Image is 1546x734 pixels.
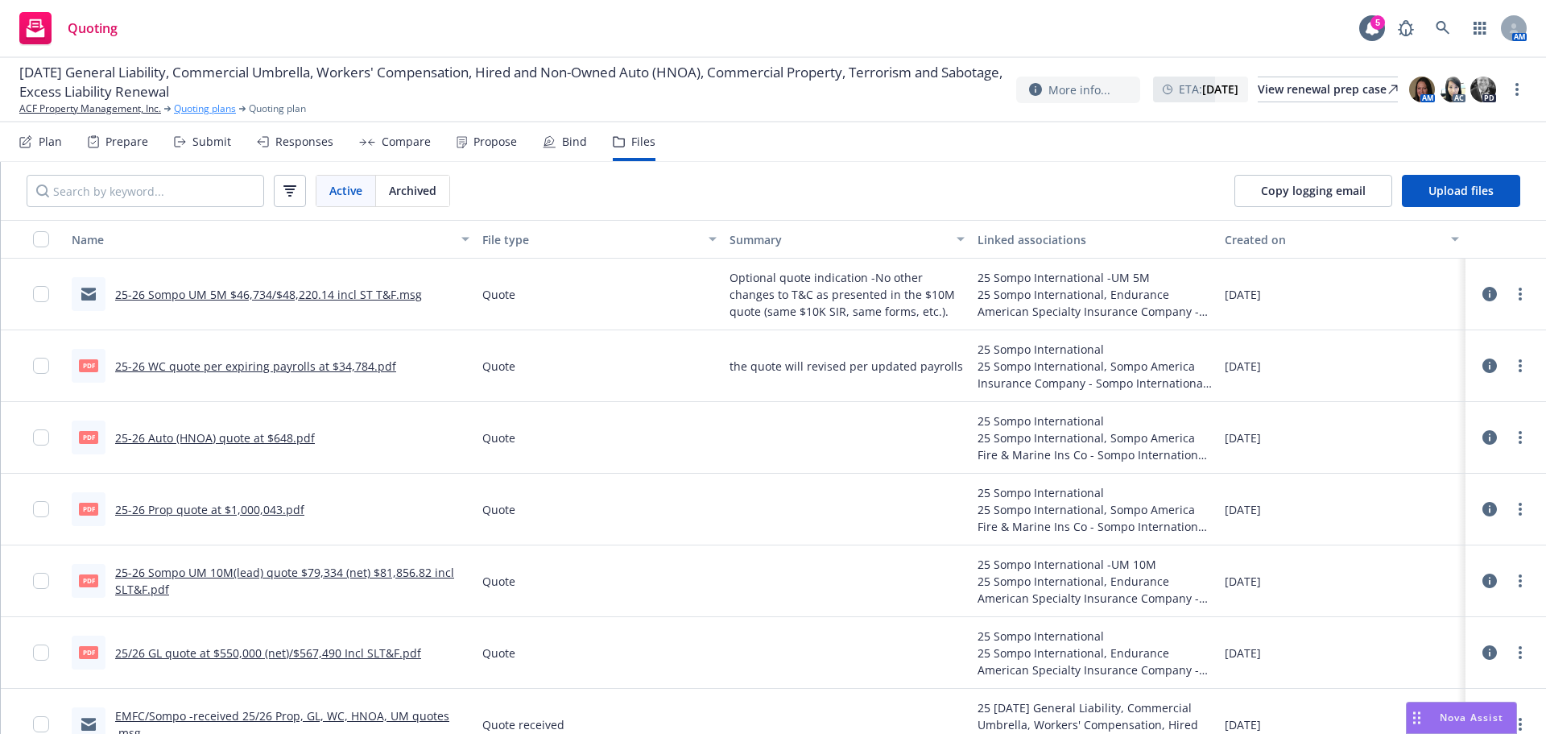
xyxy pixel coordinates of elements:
a: Report a Bug [1390,12,1422,44]
div: 25 Sompo International -UM 10M [978,556,1212,573]
a: 25-26 Sompo UM 5M $46,734/$48,220.14 incl ST T&F.msg [115,287,422,302]
a: Quoting [13,6,124,51]
a: 25-26 Sompo UM 10M(lead) quote $79,334 (net) $81,856.82 incl SLT&F.pdf [115,565,454,597]
span: More info... [1048,81,1110,98]
span: Quoting [68,22,118,35]
input: Select all [33,231,49,247]
span: [DATE] [1225,716,1261,733]
button: Nova Assist [1406,702,1517,734]
div: Bind [562,135,587,148]
div: 25 Sompo International [978,628,1212,645]
div: Prepare [105,135,148,148]
div: 25 Sompo International, Sompo America Fire & Marine Ins Co - Sompo International [978,429,1212,463]
a: more [1511,571,1530,591]
img: photo [1440,77,1465,102]
span: Copy logging email [1261,183,1366,198]
div: Propose [473,135,517,148]
input: Toggle Row Selected [33,286,49,302]
a: more [1511,643,1530,662]
div: Plan [39,135,62,148]
img: photo [1470,77,1496,102]
div: 25 Sompo International, Endurance American Specialty Insurance Company - Sompo International [978,573,1212,607]
span: Quote received [482,716,564,733]
a: View renewal prep case [1258,77,1398,102]
span: Optional quote indication -No other changes to T&C as presented in the $10M quote (same $10K SIR,... [730,269,964,320]
input: Toggle Row Selected [33,501,49,517]
a: 25-26 WC quote per expiring payrolls at $34,784.pdf [115,359,396,374]
div: 25 Sompo International, Sompo America Fire & Marine Ins Co - Sompo International [978,501,1212,535]
a: Switch app [1464,12,1496,44]
span: [DATE] [1225,358,1261,375]
div: View renewal prep case [1258,77,1398,102]
div: Compare [382,135,431,148]
div: Created on [1225,231,1441,248]
a: more [1511,356,1530,375]
span: [DATE] General Liability, Commercial Umbrella, Workers' Compensation, Hired and Non-Owned Auto (H... [19,63,1003,102]
span: pdf [79,359,98,371]
div: Summary [730,231,946,248]
button: Copy logging email [1234,175,1392,207]
div: 25 Sompo International -UM 5M [978,269,1212,286]
div: 25 Sompo International, Sompo America Insurance Company - Sompo International [978,358,1212,392]
div: File type [482,231,699,248]
div: 5 [1370,15,1385,30]
span: pdf [79,574,98,587]
span: Quote [482,286,515,303]
div: 25 Sompo International, Endurance American Specialty Insurance Company - Sompo International [978,645,1212,678]
img: photo [1409,77,1435,102]
span: Active [329,182,362,199]
div: Name [72,231,452,248]
a: more [1511,715,1530,734]
input: Search by keyword... [27,175,264,207]
button: Summary [723,220,970,259]
a: more [1511,428,1530,447]
span: Quote [482,501,515,518]
span: the quote will revised per updated payrolls [730,358,963,375]
span: ETA : [1179,81,1238,97]
input: Toggle Row Selected [33,645,49,661]
a: Quoting plans [174,102,236,116]
input: Toggle Row Selected [33,573,49,589]
button: Linked associations [971,220,1218,259]
span: Archived [389,182,436,199]
span: [DATE] [1225,501,1261,518]
input: Toggle Row Selected [33,358,49,374]
span: [DATE] [1225,645,1261,661]
div: 25 Sompo International [978,413,1212,429]
input: Toggle Row Selected [33,429,49,446]
div: Submit [192,135,231,148]
button: More info... [1016,77,1140,103]
strong: [DATE] [1202,81,1238,97]
button: File type [476,220,723,259]
div: Drag to move [1407,703,1427,733]
span: [DATE] [1225,286,1261,303]
span: [DATE] [1225,573,1261,590]
a: Search [1427,12,1459,44]
span: Quote [482,429,515,446]
span: Upload files [1428,183,1494,198]
a: 25-26 Auto (HNOA) quote at $648.pdf [115,430,315,446]
div: Linked associations [978,231,1212,248]
span: pdf [79,646,98,658]
div: Files [631,135,655,148]
div: 25 Sompo International [978,484,1212,501]
a: 25/26 GL quote at $550,000 (net)/$567,490 Incl SLT&F.pdf [115,645,421,661]
a: ACF Property Management, Inc. [19,102,161,116]
span: Quote [482,358,515,375]
button: Name [65,220,476,259]
a: more [1511,500,1530,519]
span: pdf [79,503,98,515]
span: pdf [79,431,98,443]
input: Toggle Row Selected [33,716,49,732]
a: more [1511,284,1530,304]
button: Upload files [1402,175,1520,207]
span: Quote [482,573,515,590]
span: Quoting plan [249,102,306,116]
div: 25 Sompo International, Endurance American Specialty Insurance Company - Sompo International [978,286,1212,320]
span: [DATE] [1225,429,1261,446]
span: Quote [482,645,515,661]
button: Created on [1218,220,1465,259]
div: Responses [275,135,333,148]
div: 25 Sompo International [978,341,1212,358]
a: more [1507,80,1527,99]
